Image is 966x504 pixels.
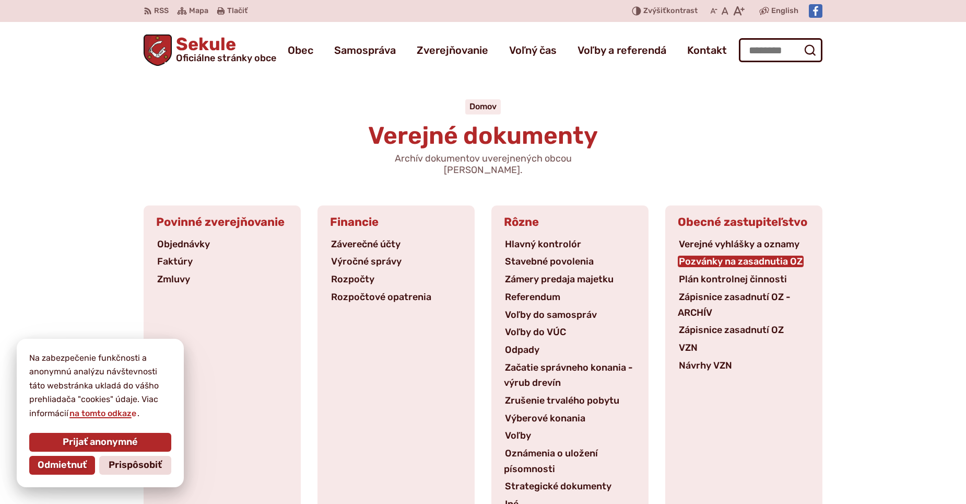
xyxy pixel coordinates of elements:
[678,273,788,285] a: Plán kontrolnej činnosti
[578,36,666,65] a: Voľby a referendá
[504,309,598,320] a: Voľby do samospráv
[154,5,169,17] span: RSS
[504,448,598,475] a: Oznámenia o uložení písomnosti
[172,36,276,63] span: Sekule
[771,5,798,17] span: English
[504,480,612,492] a: Strategické dokumenty
[38,460,87,471] span: Odmietnuť
[678,342,699,353] a: VZN
[509,36,557,65] a: Voľný čas
[227,7,248,16] span: Tlačiť
[330,256,403,267] a: Výročné správy
[330,291,432,303] a: Rozpočtové opatrenia
[678,238,800,250] a: Verejné vyhlášky a oznamy
[330,238,402,250] a: Záverečné účty
[330,273,375,285] a: Rozpočty
[678,256,804,267] a: Pozvánky na zasadnutia OZ
[29,351,171,420] p: Na zabezpečenie funkčnosti a anonymnú analýzu návštevnosti táto webstránka ukladá do vášho prehli...
[68,408,137,418] a: na tomto odkaze
[504,256,595,267] a: Stavebné povolenia
[334,36,396,65] a: Samospráva
[29,456,95,475] button: Odmietnuť
[678,360,733,371] a: Návrhy VZN
[156,273,191,285] a: Zmluvy
[63,437,138,448] span: Prijať anonymné
[504,344,540,356] a: Odpady
[687,36,727,65] a: Kontakt
[504,413,586,424] a: Výberové konania
[678,291,791,318] a: Zápisnice zasadnutí OZ - ARCHÍV
[144,205,301,237] h3: Povinné zverejňovanie
[809,4,822,18] img: Prejsť na Facebook stránku
[417,36,488,65] a: Zverejňovanie
[504,430,532,441] a: Voľby
[317,205,475,237] h3: Financie
[504,395,620,406] a: Zrušenie trvalého pobytu
[368,121,598,150] span: Verejné dokumenty
[99,456,171,475] button: Prispôsobiť
[144,35,276,66] a: Logo Sekule, prejsť na domovskú stránku.
[29,433,171,452] button: Prijať anonymné
[769,5,800,17] a: English
[643,6,666,15] span: Zvýšiť
[469,101,497,111] a: Domov
[504,238,582,250] a: Hlavný kontrolór
[665,205,822,237] h3: Obecné zastupiteľstvo
[504,273,615,285] a: Zámery predaja majetku
[109,460,162,471] span: Prispôsobiť
[176,53,276,63] span: Oficiálne stránky obce
[144,35,172,66] img: Prejsť na domovskú stránku
[189,5,208,17] span: Mapa
[643,7,698,16] span: kontrast
[358,153,608,176] p: Archív dokumentov uverejnených obcou [PERSON_NAME].
[491,205,649,237] h3: Rôzne
[678,324,785,336] a: Zápisnice zasadnutí OZ
[156,256,194,267] a: Faktúry
[504,291,561,303] a: Referendum
[288,36,313,65] a: Obec
[504,362,633,389] a: Začatie správneho konania - výrub drevín
[504,326,567,338] a: Voľby do VÚC
[156,238,211,250] a: Objednávky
